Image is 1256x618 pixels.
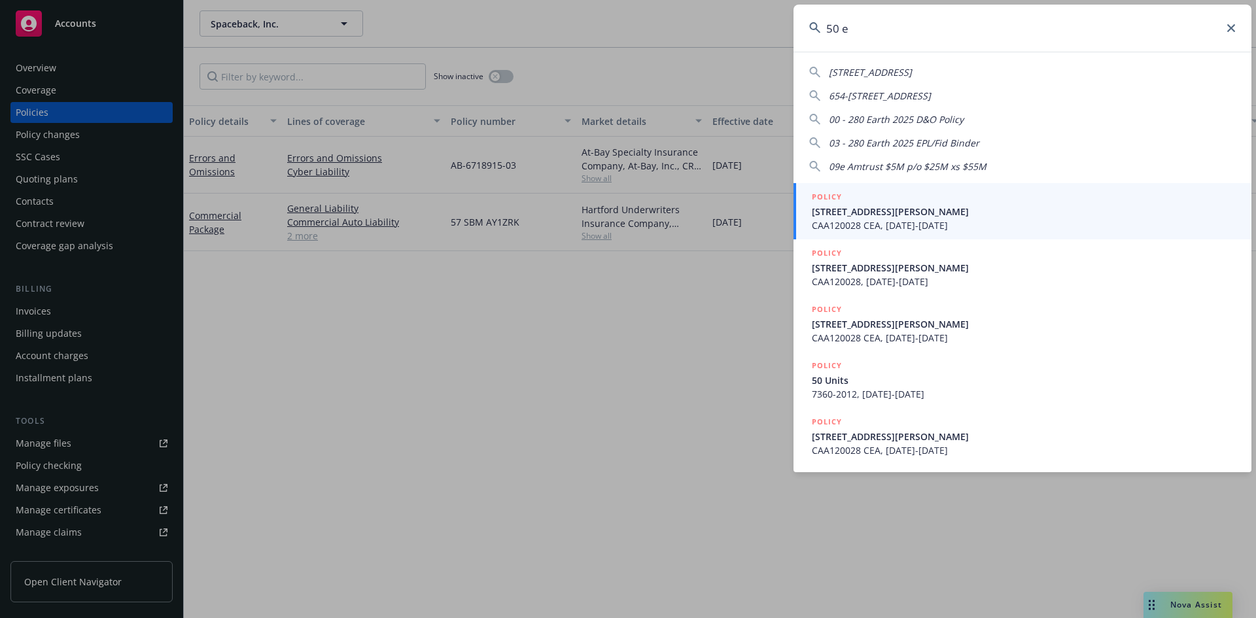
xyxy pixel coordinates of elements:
input: Search... [794,5,1251,52]
a: POLICY[STREET_ADDRESS][PERSON_NAME]CAA120028 CEA, [DATE]-[DATE] [794,296,1251,352]
h5: POLICY [812,359,842,372]
span: CAA120028 CEA, [DATE]-[DATE] [812,218,1236,232]
span: 03 - 280 Earth 2025 EPL/Fid Binder [829,137,979,149]
h5: POLICY [812,303,842,316]
span: 654-[STREET_ADDRESS] [829,90,931,102]
h5: POLICY [812,190,842,203]
a: POLICY50 Units7360-2012, [DATE]-[DATE] [794,352,1251,408]
span: [STREET_ADDRESS] [829,66,912,78]
span: [STREET_ADDRESS][PERSON_NAME] [812,261,1236,275]
span: 00 - 280 Earth 2025 D&O Policy [829,113,964,126]
span: 7360-2012, [DATE]-[DATE] [812,387,1236,401]
span: CAA120028 CEA, [DATE]-[DATE] [812,443,1236,457]
span: 09e Amtrust $5M p/o $25M xs $55M [829,160,986,173]
span: CAA120028 CEA, [DATE]-[DATE] [812,331,1236,345]
span: [STREET_ADDRESS][PERSON_NAME] [812,430,1236,443]
a: POLICY[STREET_ADDRESS][PERSON_NAME]CAA120028, [DATE]-[DATE] [794,239,1251,296]
h5: POLICY [812,247,842,260]
span: [STREET_ADDRESS][PERSON_NAME] [812,205,1236,218]
span: CAA120028, [DATE]-[DATE] [812,275,1236,288]
span: 50 Units [812,373,1236,387]
a: POLICY[STREET_ADDRESS][PERSON_NAME]CAA120028 CEA, [DATE]-[DATE] [794,183,1251,239]
span: [STREET_ADDRESS][PERSON_NAME] [812,317,1236,331]
h5: POLICY [812,415,842,428]
a: POLICY[STREET_ADDRESS][PERSON_NAME]CAA120028 CEA, [DATE]-[DATE] [794,408,1251,464]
